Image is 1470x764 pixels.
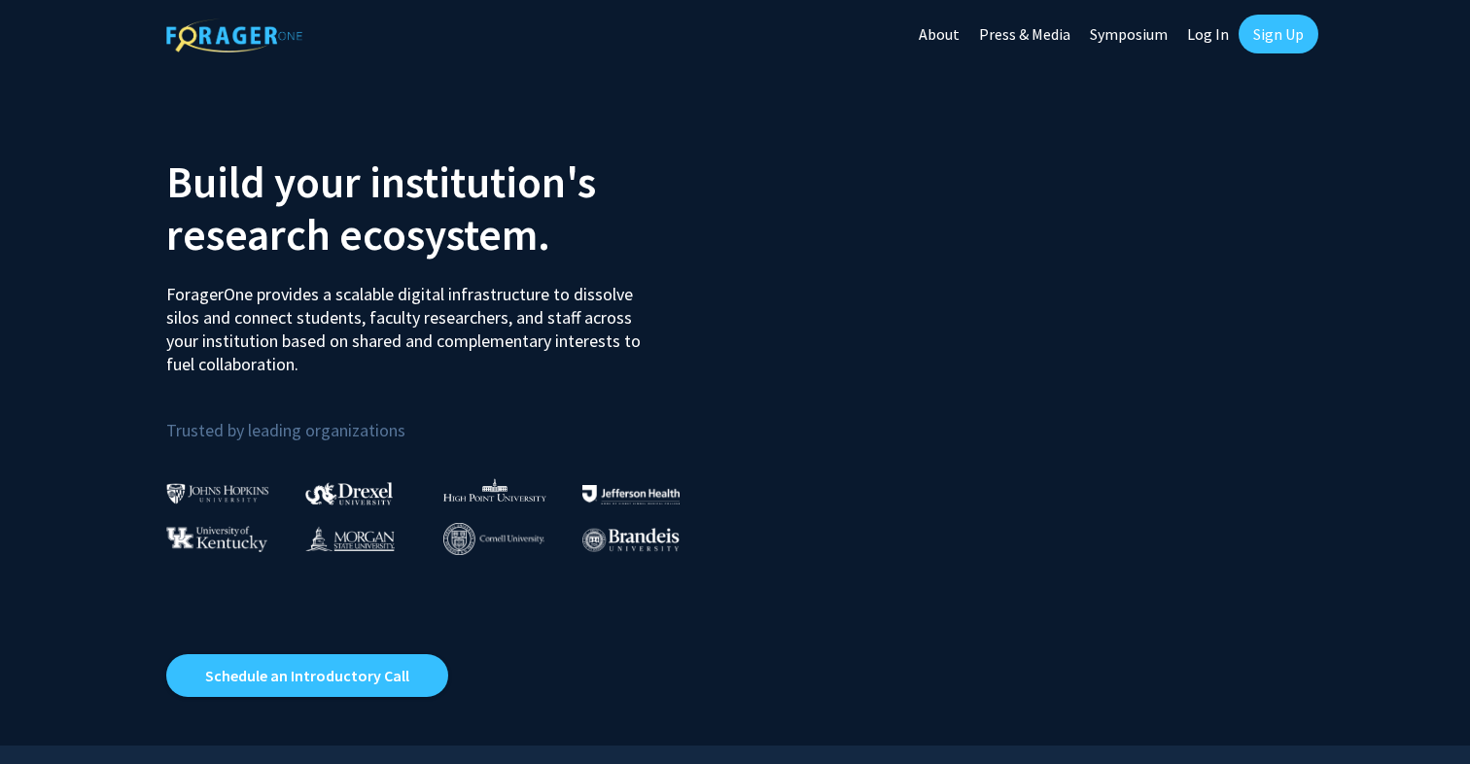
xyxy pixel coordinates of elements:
[166,392,720,445] p: Trusted by leading organizations
[166,156,720,260] h2: Build your institution's research ecosystem.
[305,526,395,551] img: Morgan State University
[166,654,448,697] a: Opens in a new tab
[166,268,654,376] p: ForagerOne provides a scalable digital infrastructure to dissolve silos and connect students, fac...
[582,485,680,504] img: Thomas Jefferson University
[443,478,546,502] img: High Point University
[166,526,267,552] img: University of Kentucky
[305,482,393,504] img: Drexel University
[443,523,544,555] img: Cornell University
[1239,15,1318,53] a: Sign Up
[166,18,302,52] img: ForagerOne Logo
[166,483,269,504] img: Johns Hopkins University
[582,528,680,552] img: Brandeis University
